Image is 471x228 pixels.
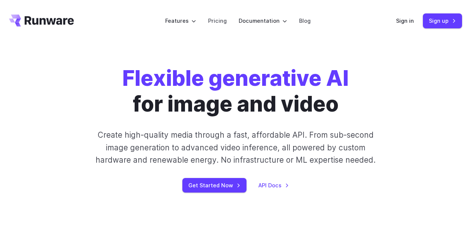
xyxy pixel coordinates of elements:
[165,16,196,25] label: Features
[91,129,381,166] p: Create high-quality media through a fast, affordable API. From sub-second image generation to adv...
[423,13,462,28] a: Sign up
[9,15,74,26] a: Go to /
[239,16,287,25] label: Documentation
[299,16,311,25] a: Blog
[182,178,247,193] a: Get Started Now
[122,65,349,91] strong: Flexible generative AI
[258,181,289,190] a: API Docs
[122,66,349,117] h1: for image and video
[396,16,414,25] a: Sign in
[208,16,227,25] a: Pricing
